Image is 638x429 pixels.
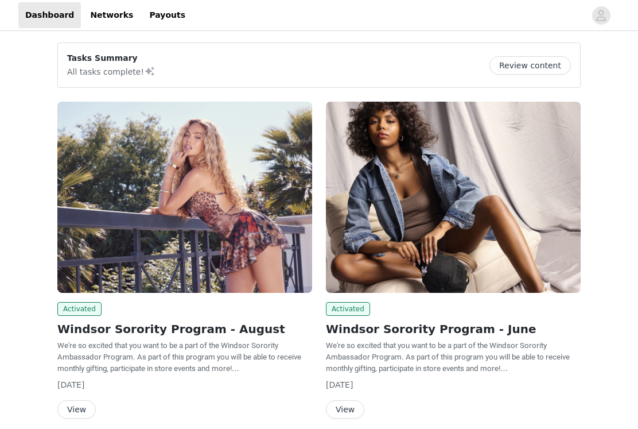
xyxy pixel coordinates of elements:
div: avatar [596,6,606,25]
p: All tasks complete! [67,64,155,78]
a: Payouts [142,2,192,28]
span: Activated [57,302,102,316]
img: Windsor [326,102,581,293]
span: We're so excited that you want to be a part of the Windsor Sorority Ambassador Program. As part o... [57,341,301,373]
span: [DATE] [326,380,353,389]
button: View [57,400,96,419]
button: View [326,400,364,419]
span: Activated [326,302,370,316]
a: View [326,405,364,414]
a: Dashboard [18,2,81,28]
button: Review content [489,56,571,75]
p: Tasks Summary [67,52,155,64]
a: View [57,405,96,414]
span: [DATE] [57,380,84,389]
a: Networks [83,2,140,28]
h2: Windsor Sorority Program - June [326,320,581,338]
img: Windsor [57,102,312,293]
span: We're so excited that you want to be a part of the Windsor Sorority Ambassador Program. As part o... [326,341,570,373]
h2: Windsor Sorority Program - August [57,320,312,338]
